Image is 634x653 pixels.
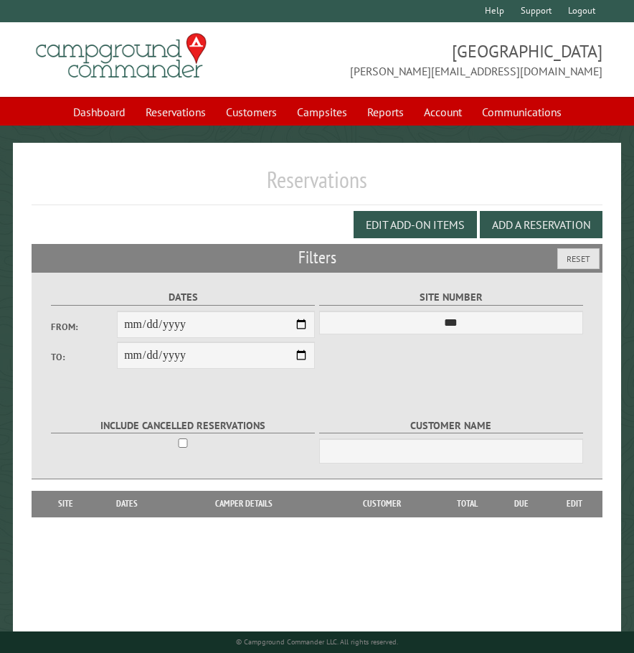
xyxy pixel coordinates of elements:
[65,98,134,126] a: Dashboard
[473,98,570,126] a: Communications
[317,39,602,80] span: [GEOGRAPHIC_DATA] [PERSON_NAME][EMAIL_ADDRESS][DOMAIN_NAME]
[496,491,547,517] th: Due
[93,491,163,517] th: Dates
[51,320,117,334] label: From:
[51,289,315,306] label: Dates
[319,418,583,434] label: Customer Name
[557,248,600,269] button: Reset
[547,491,602,517] th: Edit
[217,98,285,126] a: Customers
[137,98,214,126] a: Reservations
[39,491,92,517] th: Site
[236,637,398,647] small: © Campground Commander LLC. All rights reserved.
[51,350,117,364] label: To:
[32,28,211,84] img: Campground Commander
[51,418,315,434] label: Include Cancelled Reservations
[359,98,412,126] a: Reports
[415,98,470,126] a: Account
[480,211,602,238] button: Add a Reservation
[319,289,583,306] label: Site Number
[32,244,602,271] h2: Filters
[354,211,477,238] button: Edit Add-on Items
[326,491,438,517] th: Customer
[162,491,325,517] th: Camper Details
[288,98,356,126] a: Campsites
[438,491,496,517] th: Total
[32,166,602,205] h1: Reservations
